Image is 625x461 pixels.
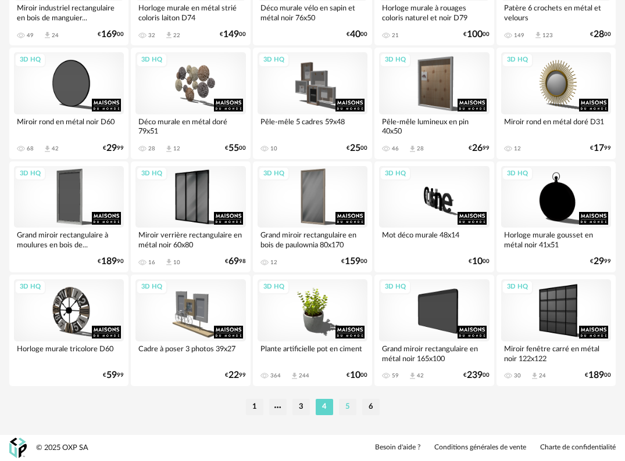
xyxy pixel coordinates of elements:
[270,145,277,152] div: 10
[594,145,604,152] span: 17
[350,31,360,38] span: 40
[539,372,546,379] div: 24
[258,280,290,294] div: 3D HQ
[106,145,117,152] span: 29
[374,48,494,159] a: 3D HQ Pêle-mêle lumineux en pin 40x50 46 Download icon 28 €2699
[101,258,117,265] span: 189
[131,48,250,159] a: 3D HQ Déco murale en métal doré 79x51 28 Download icon 12 €5500
[434,443,526,452] a: Conditions générales de vente
[542,32,553,39] div: 123
[379,1,489,24] div: Horloge murale à rouages coloris naturel et noir D79
[350,372,360,379] span: 10
[375,443,420,452] a: Besoin d'aide ?
[299,372,309,379] div: 244
[585,372,611,379] div: € 00
[173,145,180,152] div: 12
[497,275,616,386] a: 3D HQ Miroir fenêtre carré en métal noir 122x122 30 Download icon 24 €18900
[135,228,245,251] div: Miroir verrière rectangulaire en métal noir 60x80
[220,31,246,38] div: € 00
[106,372,117,379] span: 59
[173,259,180,266] div: 10
[14,114,124,138] div: Miroir rond en métal noir D60
[14,341,124,365] div: Horloge murale tricolore D60
[15,167,46,181] div: 3D HQ
[258,341,367,365] div: Plante artificielle pot en ciment
[417,372,424,379] div: 42
[270,259,277,266] div: 12
[52,145,59,152] div: 42
[467,372,483,379] span: 239
[392,372,399,379] div: 59
[165,31,173,39] span: Download icon
[347,372,367,379] div: € 00
[258,53,290,67] div: 3D HQ
[258,1,367,24] div: Déco murale vélo en sapin et métal noir 76x50
[590,31,611,38] div: € 00
[27,145,34,152] div: 68
[467,31,483,38] span: 100
[588,372,604,379] span: 189
[52,32,59,39] div: 24
[9,161,128,273] a: 3D HQ Grand miroir rectangulaire à moulures en bois de... €18990
[379,228,489,251] div: Mot déco murale 48x14
[173,32,180,39] div: 22
[502,280,533,294] div: 3D HQ
[341,258,367,265] div: € 00
[103,145,124,152] div: € 99
[9,275,128,386] a: 3D HQ Horloge murale tricolore D60 €5999
[534,31,542,39] span: Download icon
[131,275,250,386] a: 3D HQ Cadre à poser 3 photos 39x27 €2299
[347,31,367,38] div: € 00
[502,53,533,67] div: 3D HQ
[463,31,490,38] div: € 00
[15,280,46,294] div: 3D HQ
[253,161,372,273] a: 3D HQ Grand miroir rectangulaire en bois de paulownia 80x170 12 €15900
[258,114,367,138] div: Pêle-mêle 5 cadres 59x48
[148,145,155,152] div: 28
[225,258,246,265] div: € 98
[258,228,367,251] div: Grand miroir rectangulaire en bois de paulownia 80x170
[101,31,117,38] span: 169
[43,31,52,39] span: Download icon
[347,145,367,152] div: € 00
[131,161,250,273] a: 3D HQ Miroir verrière rectangulaire en métal noir 60x80 16 Download icon 10 €6998
[497,161,616,273] a: 3D HQ Horloge murale gousset en métal noir 41x51 €2999
[148,32,155,39] div: 32
[530,372,539,380] span: Download icon
[472,145,483,152] span: 26
[350,145,360,152] span: 25
[15,53,46,67] div: 3D HQ
[408,145,417,153] span: Download icon
[135,114,245,138] div: Déco murale en métal doré 79x51
[417,145,424,152] div: 28
[594,258,604,265] span: 29
[339,399,356,415] li: 5
[136,53,167,67] div: 3D HQ
[594,31,604,38] span: 28
[228,372,239,379] span: 22
[362,399,380,415] li: 6
[223,31,239,38] span: 149
[36,443,88,453] div: © 2025 OXP SA
[408,372,417,380] span: Download icon
[27,32,34,39] div: 49
[380,280,411,294] div: 3D HQ
[590,258,611,265] div: € 99
[514,145,521,152] div: 12
[392,145,399,152] div: 46
[514,372,521,379] div: 30
[374,161,494,273] a: 3D HQ Mot déco murale 48x14 €1000
[501,341,611,365] div: Miroir fenêtre carré en métal noir 122x122
[345,258,360,265] span: 159
[225,145,246,152] div: € 00
[253,275,372,386] a: 3D HQ Plante artificielle pot en ciment 364 Download icon 244 €1000
[246,399,263,415] li: 1
[14,228,124,251] div: Grand miroir rectangulaire à moulures en bois de...
[501,114,611,138] div: Miroir rond en métal doré D31
[9,48,128,159] a: 3D HQ Miroir rond en métal noir D60 68 Download icon 42 €2999
[379,341,489,365] div: Grand miroir rectangulaire en métal noir 165x100
[540,443,616,452] a: Charte de confidentialité
[497,48,616,159] a: 3D HQ Miroir rond en métal doré D31 12 €1799
[514,32,524,39] div: 149
[228,145,239,152] span: 55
